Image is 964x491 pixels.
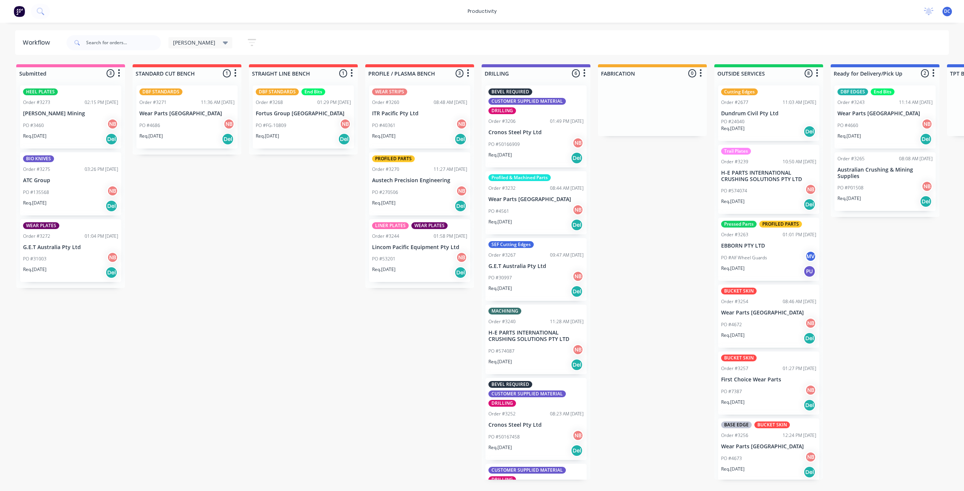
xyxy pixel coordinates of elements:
p: Wear Parts [GEOGRAPHIC_DATA] [721,443,816,450]
div: NB [572,137,584,149]
div: BEVEL REQUIRED [488,381,532,388]
div: Del [571,219,583,231]
p: PO #50166909 [488,141,520,148]
div: NB [456,252,467,263]
img: Factory [14,6,25,17]
p: [PERSON_NAME] Mining [23,110,118,117]
div: BUCKET SKIN [721,288,757,294]
p: Wear Parts [GEOGRAPHIC_DATA] [721,310,816,316]
p: Req. [DATE] [372,266,395,273]
div: MACHININGOrder #324011:28 AM [DATE]H-E PARTS INTERNATIONAL CRUSHING SOLUTIONS PTY LTDPO #574087NB... [485,305,587,374]
div: 11:36 AM [DATE] [201,99,235,106]
div: Cutting Edges [721,88,758,95]
div: Order #3260 [372,99,399,106]
div: Del [105,266,117,279]
div: Del [571,152,583,164]
div: BIO KNIVESOrder #327503:26 PM [DATE]ATC GroupPO #135568NBReq.[DATE]Del [20,152,121,215]
p: PO #53201 [372,256,395,262]
p: EBBORN PTY LTD [721,243,816,249]
div: NB [805,184,816,195]
div: LINER PLATES [372,222,409,229]
div: 08:08 AM [DATE] [899,155,933,162]
p: Wear Parts [GEOGRAPHIC_DATA] [488,196,584,203]
p: Req. [DATE] [372,133,395,139]
div: CUSTOMER SUPPLIED MATERIAL [488,98,566,105]
p: PO #7387 [721,388,742,395]
div: NB [456,118,467,130]
input: Search for orders... [86,35,161,50]
div: 01:58 PM [DATE] [434,233,467,240]
div: BUCKET SKINOrder #325701:27 PM [DATE]First Choice Wear PartsPO #7387NBReq.[DATE]Del [718,352,819,415]
div: Order #3275 [23,166,50,173]
p: Req. [DATE] [488,358,512,365]
div: End Bits [301,88,325,95]
p: Req. [DATE] [721,332,745,339]
p: PO #4673 [721,455,742,462]
p: ITR Pacific Pty Ltd [372,110,467,117]
div: Profiled & Machined PartsOrder #323208:44 AM [DATE]Wear Parts [GEOGRAPHIC_DATA]PO #4561NBReq.[DAT... [485,171,587,234]
p: Req. [DATE] [721,198,745,205]
div: Del [454,200,467,212]
div: Del [920,133,932,145]
div: Pressed PartsPROFILED PARTSOrder #326301:01 PM [DATE]EBBORN PTY LTDPO #Alf Wheel GuardsMVReq.[DAT... [718,218,819,281]
div: WEAR STRIPSOrder #326008:48 AM [DATE]ITR Pacific Pty LtdPO #40361NBReq.[DATE]Del [369,85,470,149]
div: Order #3272 [23,233,50,240]
div: 08:44 AM [DATE] [550,185,584,192]
div: NB [921,181,933,192]
div: NB [805,384,816,396]
div: Order #3243 [837,99,865,106]
div: Del [803,125,816,138]
div: 11:14 AM [DATE] [899,99,933,106]
p: Req. [DATE] [256,133,279,139]
div: DBF EDGESEnd BitsOrder #324311:14 AM [DATE]Wear Parts [GEOGRAPHIC_DATA]PO #4660NBReq.[DATE]Del [834,85,936,149]
p: PO #50167458 [488,434,520,440]
p: PO #P01508 [837,184,864,191]
p: PO #31003 [23,256,46,262]
div: LINER PLATESWEAR PLATESOrder #324401:58 PM [DATE]Lincom Pacific Equipment Pty LtdPO #53201NBReq.[... [369,219,470,282]
div: BUCKET SKIN [721,355,757,361]
div: DBF STANDARDS [139,88,182,95]
div: Order #3273 [23,99,50,106]
p: PO #4561 [488,208,509,215]
div: MV [805,251,816,262]
div: Order #3267 [488,252,516,259]
div: CUSTOMER SUPPLIED MATERIAL [488,390,566,397]
p: PO #135568 [23,189,49,196]
p: Req. [DATE] [488,285,512,292]
div: Order #3206 [488,118,516,125]
p: Cronos Steel Pty Ltd [488,129,584,136]
div: NB [805,318,816,329]
div: SEF Cutting Edges [488,241,534,248]
div: DBF EDGES [837,88,868,95]
p: PO #40361 [372,122,395,129]
div: NB [456,185,467,197]
p: PO #4686 [139,122,160,129]
div: 01:04 PM [DATE] [85,233,118,240]
div: 01:29 PM [DATE] [317,99,351,106]
div: Order #3263 [721,231,748,238]
p: Req. [DATE] [23,266,46,273]
div: Order #3254 [721,298,748,305]
p: H-E PARTS INTERNATIONAL CRUSHING SOLUTIONS PTY LTD [488,330,584,342]
div: WEAR PLATES [23,222,59,229]
p: Australian Crushing & Mining Supplies [837,167,933,180]
p: PO #24040 [721,118,745,125]
div: Pressed Parts [721,221,757,228]
p: Req. [DATE] [139,133,163,139]
div: productivity [464,6,501,17]
div: Cutting EdgesOrder #267711:03 AM [DATE]Dundrum Civil Pty LtdPO #24040Req.[DATE]Del [718,85,819,141]
div: 12:24 PM [DATE] [783,432,816,439]
div: NB [107,118,118,130]
div: BUCKET SKIN [754,421,790,428]
p: H-E PARTS INTERNATIONAL CRUSHING SOLUTIONS PTY LTD [721,170,816,183]
div: Order #3244 [372,233,399,240]
p: Req. [DATE] [721,399,745,406]
div: 08:48 AM [DATE] [434,99,467,106]
div: PROFILED PARTS [759,221,802,228]
p: Wear Parts [GEOGRAPHIC_DATA] [139,110,235,117]
div: End Bits [871,88,894,95]
p: Req. [DATE] [488,152,512,158]
div: BEVEL REQUIREDCUSTOMER SUPPLIED MATERIALDRILLINGOrder #320601:49 PM [DATE]Cronos Steel Pty LtdPO ... [485,85,587,167]
p: Req. [DATE] [721,125,745,132]
p: Req. [DATE] [721,265,745,272]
